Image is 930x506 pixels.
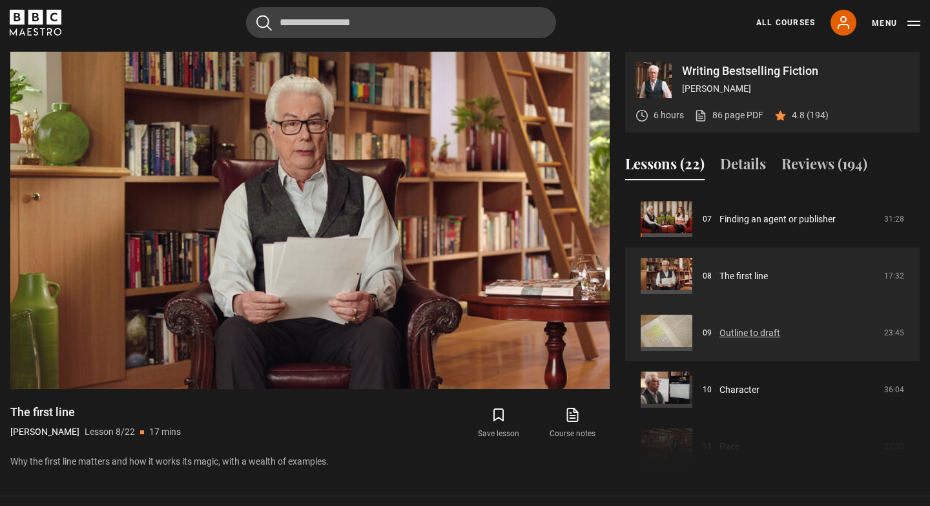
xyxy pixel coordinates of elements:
p: 4.8 (194) [792,109,829,122]
a: All Courses [756,17,815,28]
p: Lesson 8/22 [85,425,135,439]
p: 6 hours [654,109,684,122]
h1: The first line [10,405,181,420]
button: Details [720,153,766,180]
a: Course notes [536,405,610,442]
p: [PERSON_NAME] [682,82,909,96]
p: Writing Bestselling Fiction [682,65,909,77]
p: [PERSON_NAME] [10,425,79,439]
button: Submit the search query [256,15,272,31]
input: Search [246,7,556,38]
button: Reviews (194) [781,153,867,180]
svg: BBC Maestro [10,10,61,36]
button: Toggle navigation [872,17,920,30]
a: 86 page PDF [694,109,763,122]
p: 17 mins [149,425,181,439]
a: Finding an agent or publisher [719,213,836,226]
video-js: Video Player [10,52,610,389]
button: Lessons (22) [625,153,705,180]
a: Outline to draft [719,326,780,340]
button: Save lesson [462,405,535,442]
p: Why the first line matters and how it works its magic, with a wealth of examples. [10,455,610,469]
a: The first line [719,269,768,283]
a: Character [719,383,759,397]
